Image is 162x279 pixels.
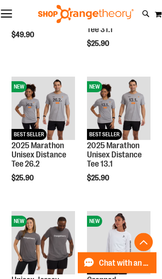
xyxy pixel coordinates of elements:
[12,77,75,140] img: 2025 Marathon Unisex Distance Tee 26.2
[12,141,66,168] a: 2025 Marathon Unisex Distance Tee 26.2
[12,216,27,227] span: NEW
[87,77,150,141] a: 2025 Marathon Unisex Distance Tee 13.1NEWBEST SELLER
[87,211,150,274] img: Cropped Crewneck Fleece Sweatshirt
[78,252,157,273] button: Chat with an Expert
[134,233,153,251] button: Back To Top
[37,5,135,23] img: Shop Orangetheory
[12,211,75,276] a: Unisex Jersey Short Sleeve TeeNEW
[12,129,46,140] span: BEST SELLER
[82,72,155,206] div: product
[87,216,102,227] span: NEW
[7,72,80,206] div: product
[12,211,75,274] img: Unisex Jersey Short Sleeve Tee
[87,211,150,276] a: Cropped Crewneck Fleece SweatshirtNEWBEST SELLER
[99,259,151,268] span: Chat with an Expert
[87,39,110,48] span: $25.90
[87,141,142,168] a: 2025 Marathon Unisex Distance Tee 13.1
[87,6,142,34] a: 2025 Marathon Unisex Distance Tee 31.1
[12,174,35,182] span: $25.90
[12,77,75,141] a: 2025 Marathon Unisex Distance Tee 26.2NEWBEST SELLER
[87,174,110,182] span: $25.90
[12,31,35,39] span: $49.90
[87,81,102,92] span: NEW
[12,81,27,92] span: NEW
[87,77,150,140] img: 2025 Marathon Unisex Distance Tee 13.1
[87,129,122,140] span: BEST SELLER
